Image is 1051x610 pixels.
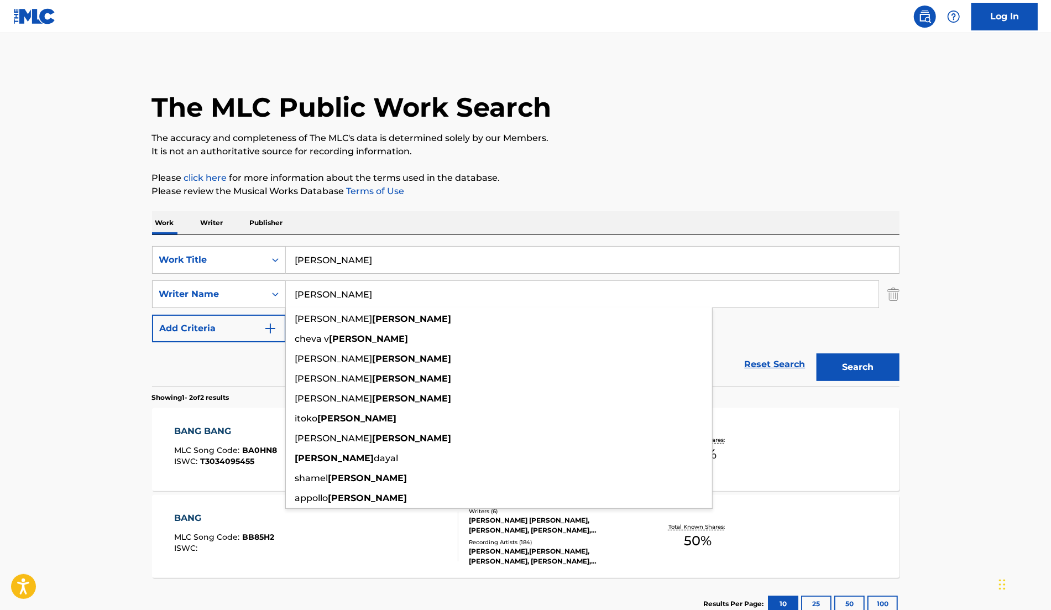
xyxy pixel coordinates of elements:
a: Public Search [914,6,936,28]
div: Drag [999,568,1006,601]
span: shamel [295,473,328,483]
p: Please for more information about the terms used in the database. [152,171,900,185]
div: [PERSON_NAME],[PERSON_NAME], [PERSON_NAME], [PERSON_NAME], [PERSON_NAME], [PERSON_NAME]|[PERSON_N... [469,546,636,566]
span: [PERSON_NAME] [295,353,373,364]
div: Writer Name [159,288,259,301]
p: Writer [197,211,227,234]
h1: The MLC Public Work Search [152,91,552,124]
p: Work [152,211,177,234]
span: BA0HN8 [242,445,277,455]
a: click here [184,173,227,183]
button: Add Criteria [152,315,286,342]
form: Search Form [152,246,900,387]
a: Log In [971,3,1038,30]
span: [PERSON_NAME] [295,373,373,384]
span: 50 % [684,531,712,551]
strong: [PERSON_NAME] [328,493,407,503]
span: dayal [374,453,399,463]
span: cheva v [295,333,330,344]
div: BANG BANG [174,425,277,438]
span: appollo [295,493,328,503]
img: help [947,10,960,23]
img: Delete Criterion [887,280,900,308]
span: BB85H2 [242,532,274,542]
span: T3034095455 [200,456,254,466]
div: Help [943,6,965,28]
img: 9d2ae6d4665cec9f34b9.svg [264,322,277,335]
a: BANGMLC Song Code:BB85H2ISWC:Writers (6)[PERSON_NAME] [PERSON_NAME], [PERSON_NAME], [PERSON_NAME]... [152,495,900,578]
div: Work Title [159,253,259,267]
strong: [PERSON_NAME] [373,433,452,444]
p: Results Per Page: [704,599,767,609]
span: MLC Song Code : [174,532,242,542]
span: [PERSON_NAME] [295,393,373,404]
span: ISWC : [174,456,200,466]
a: Terms of Use [344,186,405,196]
p: Please review the Musical Works Database [152,185,900,198]
a: BANG BANGMLC Song Code:BA0HN8ISWC:T3034095455Writers (6)[PERSON_NAME], [PERSON_NAME], [PERSON_NAM... [152,408,900,491]
img: search [918,10,932,23]
strong: [PERSON_NAME] [330,333,409,344]
strong: [PERSON_NAME] [295,453,374,463]
button: Search [817,353,900,381]
span: MLC Song Code : [174,445,242,455]
span: [PERSON_NAME] [295,433,373,444]
p: Publisher [247,211,286,234]
img: MLC Logo [13,8,56,24]
strong: [PERSON_NAME] [328,473,407,483]
a: Reset Search [739,352,811,377]
strong: [PERSON_NAME] [373,373,452,384]
div: [PERSON_NAME] [PERSON_NAME], [PERSON_NAME], [PERSON_NAME], [PERSON_NAME], [PERSON_NAME], [PERSON_... [469,515,636,535]
div: BANG [174,512,274,525]
p: The accuracy and completeness of The MLC's data is determined solely by our Members. [152,132,900,145]
strong: [PERSON_NAME] [373,314,452,324]
strong: [PERSON_NAME] [373,353,452,364]
strong: [PERSON_NAME] [373,393,452,404]
div: Writers ( 6 ) [469,507,636,515]
span: ISWC : [174,543,200,553]
p: Showing 1 - 2 of 2 results [152,393,229,403]
p: Total Known Shares: [668,523,728,531]
span: [PERSON_NAME] [295,314,373,324]
span: itoko [295,413,318,424]
iframe: Chat Widget [996,557,1051,610]
strong: [PERSON_NAME] [318,413,397,424]
div: Recording Artists ( 184 ) [469,538,636,546]
p: It is not an authoritative source for recording information. [152,145,900,158]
